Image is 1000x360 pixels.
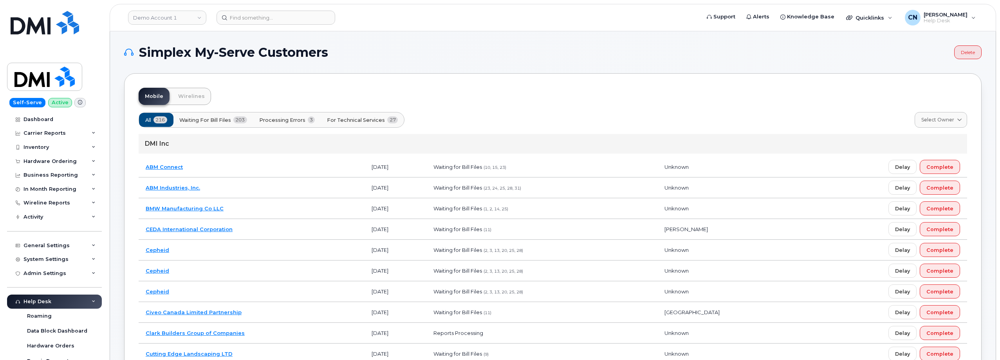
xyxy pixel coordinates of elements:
[895,329,910,337] span: Delay
[926,184,953,192] span: Complete
[146,268,169,274] a: Cepheid
[920,305,960,319] button: Complete
[888,243,917,257] button: Delay
[146,351,233,357] a: Cutting Edge Landscaping LTD
[926,205,953,212] span: Complete
[146,309,242,315] a: Civeo Canada Limited Partnership
[895,226,910,233] span: Delay
[920,243,960,257] button: Complete
[433,226,482,232] span: Waiting for Bill Files
[484,248,523,253] span: (2, 3, 13, 20, 25, 28)
[664,351,689,357] span: Unknown
[387,116,398,123] span: 27
[365,177,426,198] td: [DATE]
[664,247,689,253] span: Unknown
[920,181,960,195] button: Complete
[365,302,426,323] td: [DATE]
[146,330,245,336] a: Clark Builders Group of Companies
[172,88,211,105] a: Wirelines
[954,45,982,59] a: Delete
[664,226,708,232] span: [PERSON_NAME]
[920,201,960,215] button: Complete
[433,330,483,336] span: Reports Processing
[233,116,247,123] span: 203
[484,206,508,212] span: (1, 2, 14, 25)
[895,163,910,171] span: Delay
[895,288,910,295] span: Delay
[259,116,305,124] span: Processing Errors
[920,264,960,278] button: Complete
[888,284,917,298] button: Delay
[146,288,169,295] a: Cepheid
[926,267,953,275] span: Complete
[888,305,917,319] button: Delay
[926,163,953,171] span: Complete
[926,329,953,337] span: Complete
[926,226,953,233] span: Complete
[888,201,917,215] button: Delay
[365,323,426,344] td: [DATE]
[895,267,910,275] span: Delay
[484,289,523,295] span: (2, 3, 13, 20, 25, 28)
[146,205,224,212] a: BMW Manufacturing Co LLC
[895,350,910,358] span: Delay
[146,247,169,253] a: Cepheid
[664,205,689,212] span: Unknown
[146,185,200,191] a: ABM Industries, Inc.
[433,309,482,315] span: Waiting for Bill Files
[888,222,917,236] button: Delay
[433,351,482,357] span: Waiting for Bill Files
[920,326,960,340] button: Complete
[365,219,426,240] td: [DATE]
[139,47,328,58] span: Simplex My-Serve Customers
[139,134,967,154] div: DMI Inc
[484,227,491,232] span: (11)
[920,160,960,174] button: Complete
[664,268,689,274] span: Unknown
[915,112,967,128] a: Select Owner
[895,246,910,254] span: Delay
[664,288,689,295] span: Unknown
[888,264,917,278] button: Delay
[484,352,489,357] span: (9)
[926,350,953,358] span: Complete
[895,309,910,316] span: Delay
[895,184,910,192] span: Delay
[433,247,482,253] span: Waiting for Bill Files
[484,186,521,191] span: (23, 24, 25, 28, 31)
[365,157,426,177] td: [DATE]
[365,198,426,219] td: [DATE]
[888,326,917,340] button: Delay
[664,164,689,170] span: Unknown
[365,240,426,261] td: [DATE]
[146,164,183,170] a: ABM Connect
[139,88,170,105] a: Mobile
[433,164,482,170] span: Waiting for Bill Files
[926,246,953,254] span: Complete
[365,281,426,302] td: [DATE]
[484,165,506,170] span: (10, 15, 23)
[308,116,315,123] span: 3
[926,288,953,295] span: Complete
[920,284,960,298] button: Complete
[895,205,910,212] span: Delay
[365,261,426,281] td: [DATE]
[664,185,689,191] span: Unknown
[888,181,917,195] button: Delay
[179,116,231,124] span: Waiting for Bill Files
[921,116,954,123] span: Select Owner
[888,160,917,174] button: Delay
[664,330,689,336] span: Unknown
[484,310,491,315] span: (11)
[327,116,385,124] span: For Technical Services
[433,205,482,212] span: Waiting for Bill Files
[433,288,482,295] span: Waiting for Bill Files
[664,309,720,315] span: [GEOGRAPHIC_DATA]
[920,222,960,236] button: Complete
[926,309,953,316] span: Complete
[433,185,482,191] span: Waiting for Bill Files
[433,268,482,274] span: Waiting for Bill Files
[484,269,523,274] span: (2, 3, 13, 20, 25, 28)
[146,226,233,232] a: CEDA International Corporation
